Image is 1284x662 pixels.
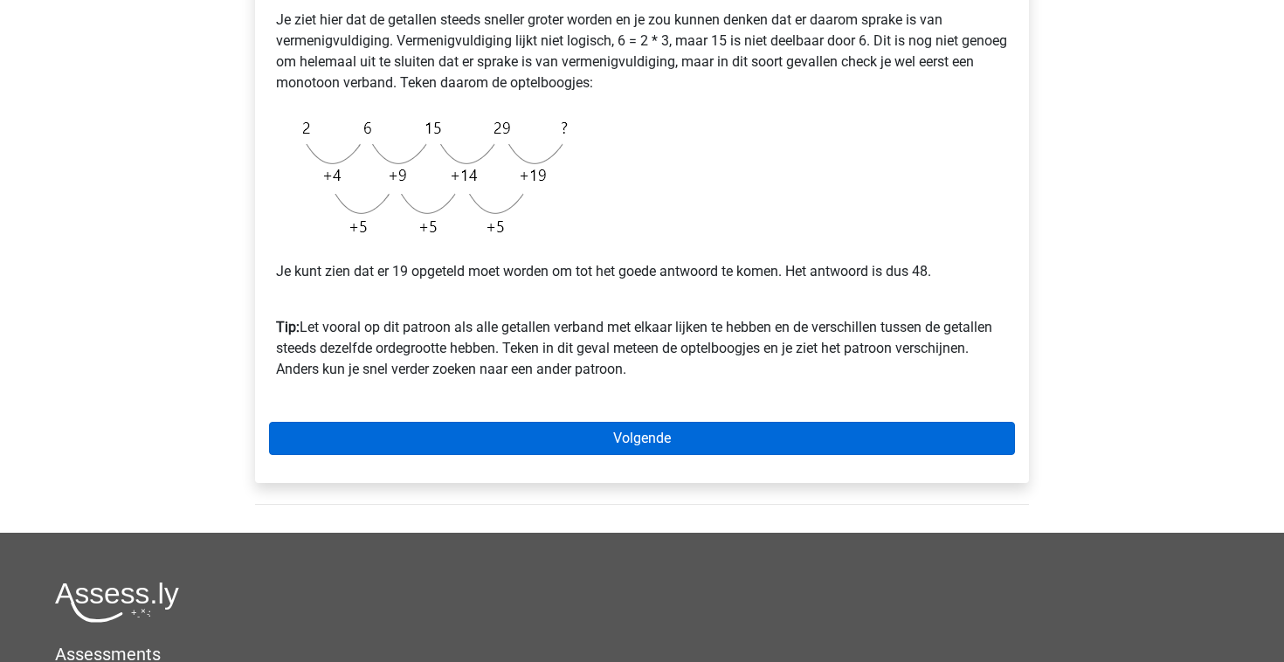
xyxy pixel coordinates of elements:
[276,10,1008,93] p: Je ziet hier dat de getallen steeds sneller groter worden en je zou kunnen denken dat er daarom s...
[276,296,1008,380] p: Let vooral op dit patroon als alle getallen verband met elkaar lijken te hebben en de verschillen...
[276,319,300,335] b: Tip:
[55,582,179,623] img: Assessly logo
[276,261,1008,282] p: Je kunt zien dat er 19 opgeteld moet worden om tot het goede antwoord te komen. Het antwoord is d...
[269,422,1015,455] a: Volgende
[276,107,576,247] img: Figure sequences Example 3 explanation.png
